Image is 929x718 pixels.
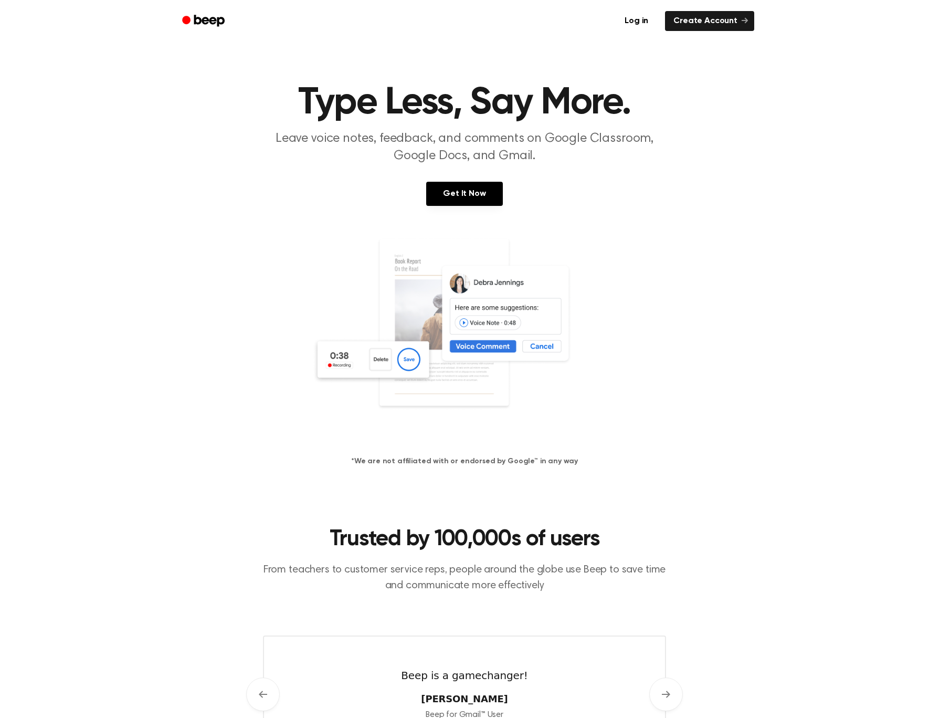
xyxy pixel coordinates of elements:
cite: [PERSON_NAME] [401,692,527,706]
img: Voice Comments on Docs and Recording Widget [312,237,617,439]
h2: Trusted by 100,000s of users [263,526,666,554]
h4: *We are not affiliated with or endorsed by Google™ in any way [13,456,916,467]
p: From teachers to customer service reps, people around the globe use Beep to save time and communi... [263,562,666,594]
a: Beep [175,11,234,32]
a: Get It Now [426,182,502,206]
a: Log in [614,9,659,33]
p: Leave voice notes, feedback, and comments on Google Classroom, Google Docs, and Gmail. [263,130,666,165]
blockquote: Beep is a gamechanger! [401,668,527,683]
a: Create Account [665,11,754,31]
h1: Type Less, Say More. [196,84,733,122]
